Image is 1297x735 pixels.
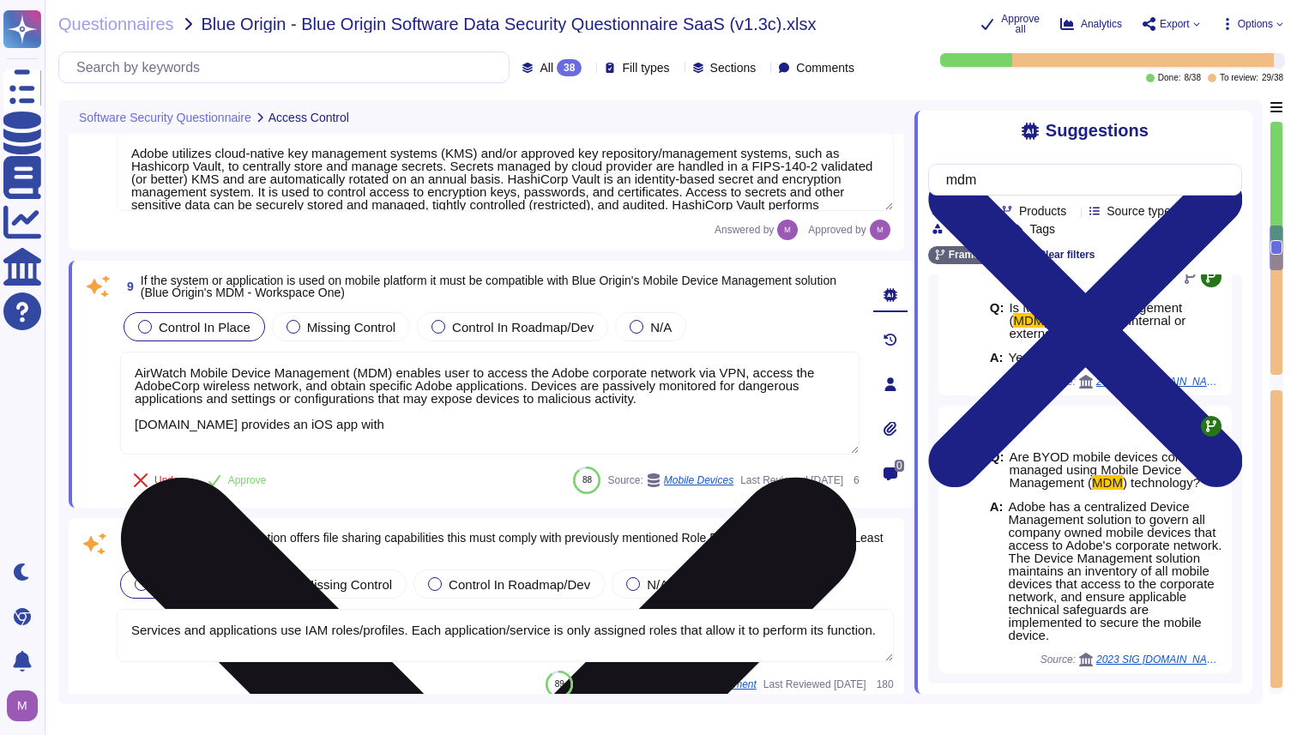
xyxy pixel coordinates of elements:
span: Fill types [622,62,669,74]
span: If the system or application is used on mobile platform it must be compatible with Blue Origin's ... [141,274,836,299]
span: Done: [1158,74,1181,82]
span: 6 [850,475,860,485]
img: user [870,220,890,240]
span: 89 [555,679,564,689]
span: Source: [1041,653,1225,666]
span: 2023 SIG [DOMAIN_NAME] [1096,654,1225,665]
span: 8 / 38 [1184,74,1200,82]
span: Control In Place [159,320,250,334]
span: To review: [1220,74,1258,82]
span: Approved by [808,225,866,235]
span: Questionnaires [58,15,174,33]
span: Options [1238,19,1273,29]
span: All [540,62,553,74]
span: Missing Control [307,320,395,334]
span: Answered by [715,225,774,235]
span: Comments [796,62,854,74]
div: 38 [557,59,582,76]
span: 10 [117,538,137,550]
textarea: Services and applications use IAM roles/profiles. Each application/service is only assigned roles... [117,609,894,662]
span: Export [1160,19,1190,29]
span: Sections [710,62,757,74]
span: If the system or application offers file sharing capabilities this must comply with previously me... [144,531,884,557]
span: Access Control [268,111,349,124]
img: user [7,690,38,721]
button: user [3,687,50,725]
span: Blue Origin - Blue Origin Software Data Security Questionnaire SaaS (v1.3c).xlsx [202,15,817,33]
span: Control In Roadmap/Dev [452,320,594,334]
span: 9 [120,280,134,292]
span: Adobe has a centralized Device Management solution to govern all company owned mobile devices tha... [1009,499,1222,642]
input: Search by keywords [938,165,1224,195]
textarea: AirWatch Mobile Device Management (MDM) enables user to access the Adobe corporate network via VP... [120,352,860,455]
span: 0 [895,460,904,472]
input: Search by keywords [68,52,509,82]
span: 29 / 38 [1262,74,1283,82]
span: 180 [873,679,894,690]
span: Analytics [1081,19,1122,29]
b: A: [990,500,1004,642]
img: user [777,220,798,240]
span: 88 [582,475,592,485]
button: Approve all [980,14,1040,34]
span: Approve all [1001,14,1040,34]
span: Software Security Questionnaire [79,111,251,124]
span: N/A [650,320,672,334]
button: Analytics [1060,17,1122,31]
textarea: Adobe utilizes cloud-native key management systems (KMS) and/or approved key repository/managemen... [117,132,894,211]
